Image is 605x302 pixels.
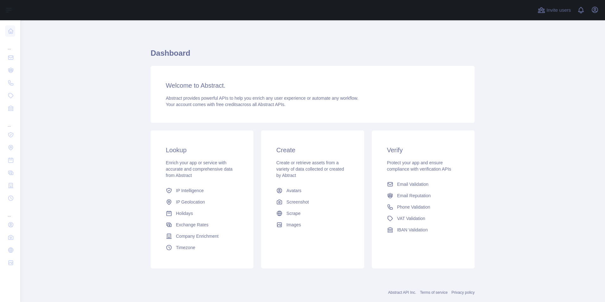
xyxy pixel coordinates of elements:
[384,213,462,224] a: VAT Validation
[546,7,571,14] span: Invite users
[151,48,475,63] h1: Dashboard
[276,160,344,178] span: Create or retrieve assets from a variety of data collected or created by Abtract
[166,160,233,178] span: Enrich your app or service with accurate and comprehensive data from Abstract
[166,146,238,154] h3: Lookup
[274,196,351,208] a: Screenshot
[420,290,447,295] a: Terms of service
[397,181,428,187] span: Email Validation
[397,204,430,210] span: Phone Validation
[163,230,241,242] a: Company Enrichment
[286,222,301,228] span: Images
[166,81,459,90] h3: Welcome to Abstract.
[276,146,349,154] h3: Create
[387,146,459,154] h3: Verify
[5,205,15,218] div: ...
[274,185,351,196] a: Avatars
[176,187,204,194] span: IP Intelligence
[176,199,205,205] span: IP Geolocation
[5,115,15,128] div: ...
[5,38,15,51] div: ...
[286,210,300,217] span: Scrape
[163,208,241,219] a: Holidays
[176,233,219,239] span: Company Enrichment
[274,219,351,230] a: Images
[176,210,193,217] span: Holidays
[452,290,475,295] a: Privacy policy
[384,179,462,190] a: Email Validation
[388,290,416,295] a: Abstract API Inc.
[384,190,462,201] a: Email Reputation
[163,219,241,230] a: Exchange Rates
[176,244,195,251] span: Timezone
[166,102,285,107] span: Your account comes with across all Abstract APIs.
[384,224,462,236] a: IBAN Validation
[397,192,431,199] span: Email Reputation
[163,196,241,208] a: IP Geolocation
[216,102,238,107] span: free credits
[387,160,451,172] span: Protect your app and ensure compliance with verification APIs
[397,215,425,222] span: VAT Validation
[384,201,462,213] a: Phone Validation
[166,96,359,101] span: Abstract provides powerful APIs to help you enrich any user experience or automate any workflow.
[397,227,428,233] span: IBAN Validation
[536,5,572,15] button: Invite users
[274,208,351,219] a: Scrape
[163,185,241,196] a: IP Intelligence
[286,187,301,194] span: Avatars
[176,222,209,228] span: Exchange Rates
[163,242,241,253] a: Timezone
[286,199,309,205] span: Screenshot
